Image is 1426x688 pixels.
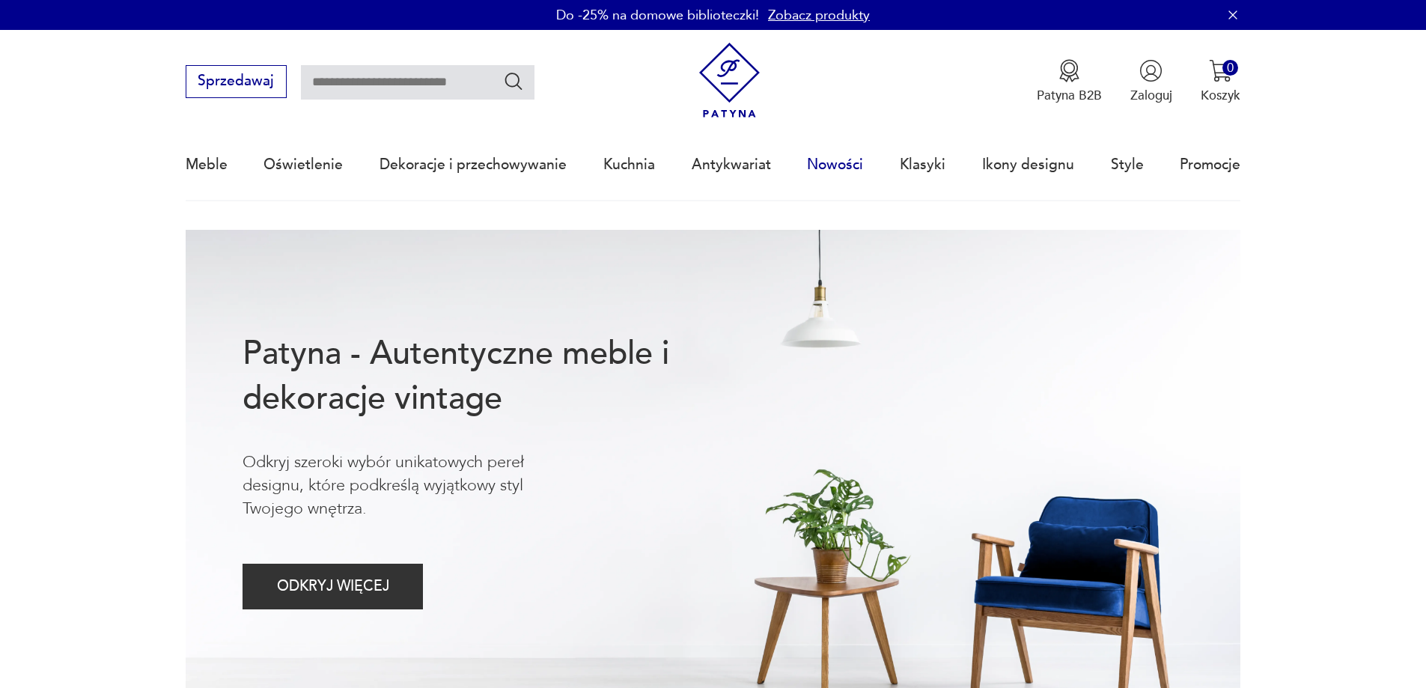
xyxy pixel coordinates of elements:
[1201,87,1240,104] p: Koszyk
[1058,59,1081,82] img: Ikona medalu
[1037,87,1102,104] p: Patyna B2B
[556,6,759,25] p: Do -25% na domowe biblioteczki!
[603,130,655,199] a: Kuchnia
[186,76,287,88] a: Sprzedawaj
[1037,59,1102,104] button: Patyna B2B
[1037,59,1102,104] a: Ikona medaluPatyna B2B
[982,130,1074,199] a: Ikony designu
[1180,130,1240,199] a: Promocje
[243,582,423,594] a: ODKRYJ WIĘCEJ
[243,564,423,609] button: ODKRYJ WIĘCEJ
[186,130,228,199] a: Meble
[186,65,287,98] button: Sprzedawaj
[1201,59,1240,104] button: 0Koszyk
[692,130,771,199] a: Antykwariat
[243,451,584,521] p: Odkryj szeroki wybór unikatowych pereł designu, które podkreślą wyjątkowy styl Twojego wnętrza.
[503,70,525,92] button: Szukaj
[1209,59,1232,82] img: Ikona koszyka
[380,130,567,199] a: Dekoracje i przechowywanie
[1222,60,1238,76] div: 0
[243,332,728,421] h1: Patyna - Autentyczne meble i dekoracje vintage
[768,6,870,25] a: Zobacz produkty
[807,130,863,199] a: Nowości
[692,43,767,118] img: Patyna - sklep z meblami i dekoracjami vintage
[1130,59,1172,104] button: Zaloguj
[263,130,343,199] a: Oświetlenie
[1139,59,1163,82] img: Ikonka użytkownika
[1130,87,1172,104] p: Zaloguj
[900,130,945,199] a: Klasyki
[1111,130,1144,199] a: Style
